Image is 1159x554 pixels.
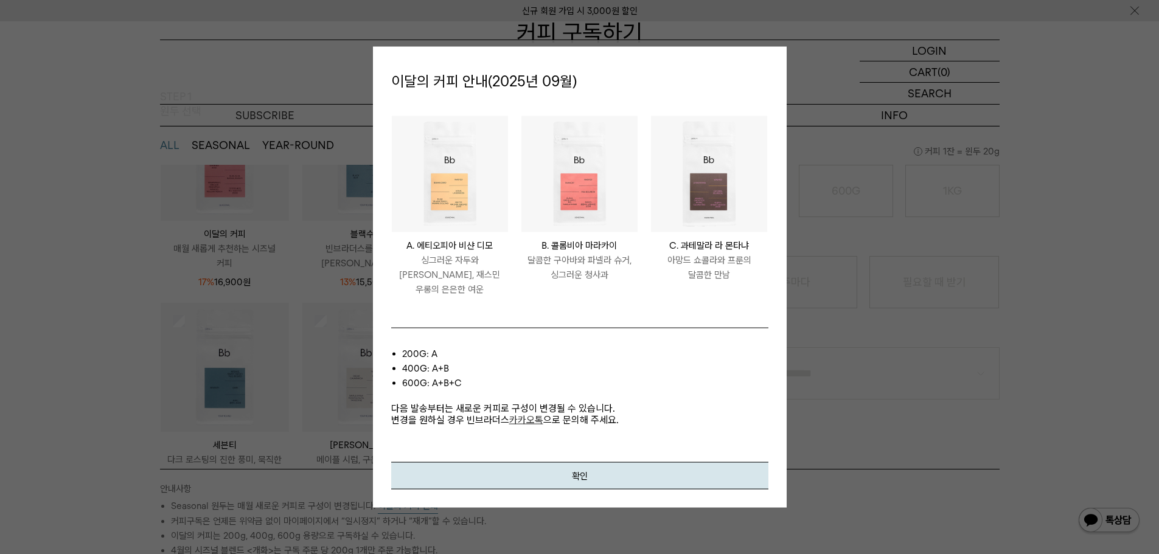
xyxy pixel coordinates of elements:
img: #285 [392,116,508,232]
li: 600g: A+B+C [402,376,768,390]
p: A. 에티오피아 비샨 디모 [392,238,508,253]
p: 이달의 커피 안내(2025년 09월) [391,64,768,97]
img: #285 [651,116,767,232]
p: 싱그러운 자두와 [PERSON_NAME], 재스민 우롱의 은은한 여운 [392,253,508,297]
p: 아망드 쇼콜라와 프룬의 달콤한 만남 [651,253,767,282]
p: C. 과테말라 라 몬타냐 [651,238,767,253]
img: #285 [521,116,638,232]
p: 다음 발송부터는 새로운 커피로 구성이 변경될 수 있습니다. 변경을 원하실 경우 빈브라더스 으로 문의해 주세요. [391,390,768,426]
a: 카카오톡 [509,414,543,426]
p: 달콤한 구아바와 파넬라 슈거, 싱그러운 청사과 [521,253,638,282]
li: 400g: A+B [402,361,768,376]
p: B. 콜롬비아 마라카이 [521,238,638,253]
li: 200g: A [402,347,768,361]
button: 확인 [391,462,768,490]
